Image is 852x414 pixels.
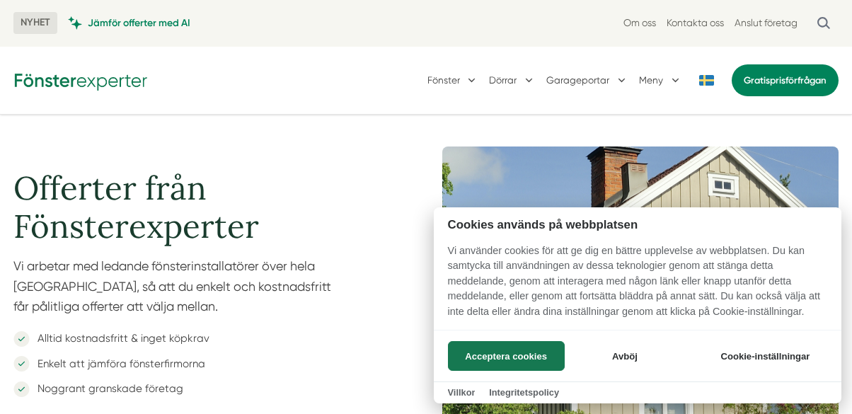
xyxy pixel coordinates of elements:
[568,341,681,371] button: Avböj
[448,341,565,371] button: Acceptera cookies
[489,387,559,398] a: Integritetspolicy
[448,387,476,398] a: Villkor
[434,243,841,330] p: Vi använder cookies för att ge dig en bättre upplevelse av webbplatsen. Du kan samtycka till anvä...
[434,218,841,231] h2: Cookies används på webbplatsen
[703,341,827,371] button: Cookie-inställningar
